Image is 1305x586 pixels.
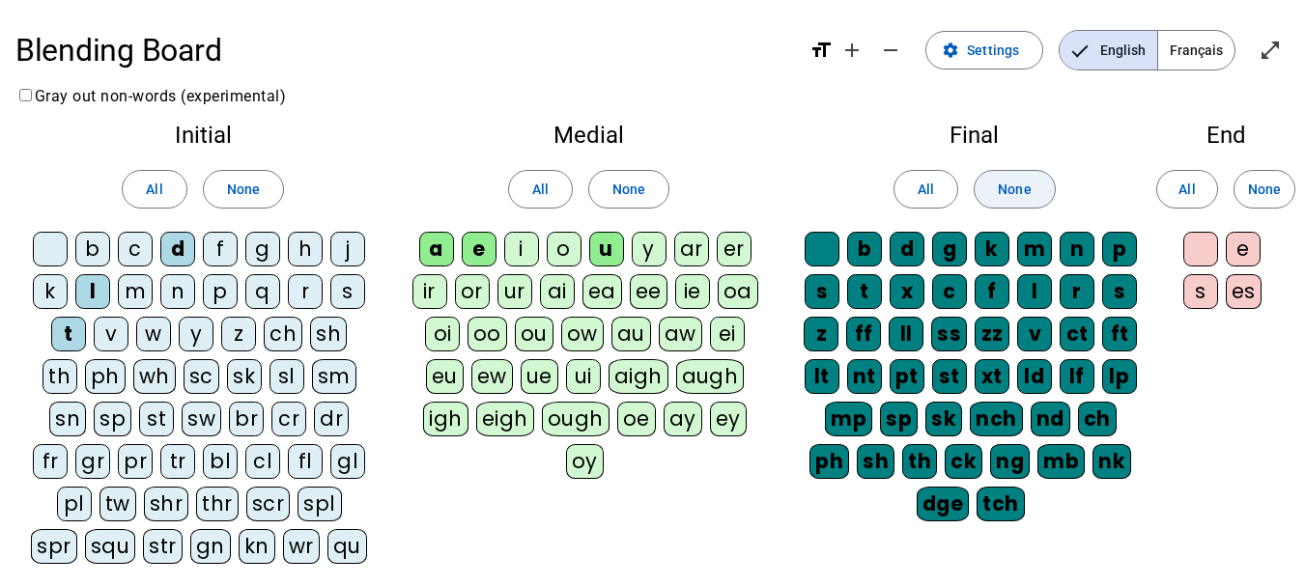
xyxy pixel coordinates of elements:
[227,178,260,201] span: None
[925,402,962,436] div: sk
[847,274,882,309] div: t
[229,402,264,436] div: br
[942,42,959,59] mat-icon: settings
[227,359,262,394] div: sk
[612,178,645,201] span: None
[664,402,702,436] div: ay
[925,31,1043,70] button: Settings
[85,359,126,394] div: ph
[330,232,365,266] div: j
[203,170,284,209] button: None
[1156,170,1218,209] button: All
[179,317,213,351] div: y
[977,487,1025,521] div: tch
[160,274,195,309] div: n
[975,359,1009,394] div: xt
[710,402,747,436] div: ey
[902,444,937,479] div: th
[1060,274,1094,309] div: r
[998,178,1031,201] span: None
[566,359,601,394] div: ui
[136,317,171,351] div: w
[182,402,221,436] div: sw
[239,529,275,564] div: kn
[632,232,667,266] div: y
[203,232,238,266] div: f
[160,232,195,266] div: d
[1017,232,1052,266] div: m
[542,402,610,436] div: ough
[1259,39,1282,62] mat-icon: open_in_full
[611,317,651,351] div: au
[931,317,967,351] div: ss
[630,274,667,309] div: ee
[515,317,553,351] div: ou
[932,232,967,266] div: g
[880,402,918,436] div: sp
[118,444,153,479] div: pr
[310,317,347,351] div: sh
[1060,317,1094,351] div: ct
[894,170,958,209] button: All
[57,487,92,521] div: pl
[19,89,32,101] input: Gray out non-words (experimental)
[468,317,507,351] div: oo
[1102,317,1137,351] div: ft
[974,170,1055,209] button: None
[423,402,468,436] div: igh
[932,359,967,394] div: st
[975,232,1009,266] div: k
[1226,232,1261,266] div: e
[504,232,539,266] div: i
[271,402,306,436] div: cr
[203,444,238,479] div: bl
[1102,359,1137,394] div: lp
[184,359,219,394] div: sc
[160,444,195,479] div: tr
[1060,232,1094,266] div: n
[245,274,280,309] div: q
[840,39,864,62] mat-icon: add
[1102,232,1137,266] div: p
[118,232,153,266] div: c
[975,317,1009,351] div: zz
[471,359,513,394] div: ew
[122,170,186,209] button: All
[288,232,323,266] div: h
[809,39,833,62] mat-icon: format_size
[246,487,291,521] div: scr
[521,359,558,394] div: ue
[462,232,496,266] div: e
[51,317,86,351] div: t
[967,39,1019,62] span: Settings
[676,359,745,394] div: augh
[1037,444,1085,479] div: mb
[15,19,794,81] h1: Blending Board
[1017,274,1052,309] div: l
[918,178,934,201] span: All
[566,444,604,479] div: oy
[805,359,839,394] div: lt
[264,317,302,351] div: ch
[312,359,356,394] div: sm
[33,444,68,479] div: fr
[330,274,365,309] div: s
[1078,402,1117,436] div: ch
[1251,31,1290,70] button: Enter full screen
[561,317,604,351] div: ow
[283,529,320,564] div: wr
[144,487,189,521] div: shr
[426,359,464,394] div: eu
[890,274,924,309] div: x
[99,487,136,521] div: tw
[1178,178,1195,201] span: All
[871,31,910,70] button: Decrease font size
[833,31,871,70] button: Increase font size
[425,317,460,351] div: oi
[1177,124,1274,147] h2: End
[221,317,256,351] div: z
[288,274,323,309] div: r
[75,274,110,309] div: l
[75,232,110,266] div: b
[33,274,68,309] div: k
